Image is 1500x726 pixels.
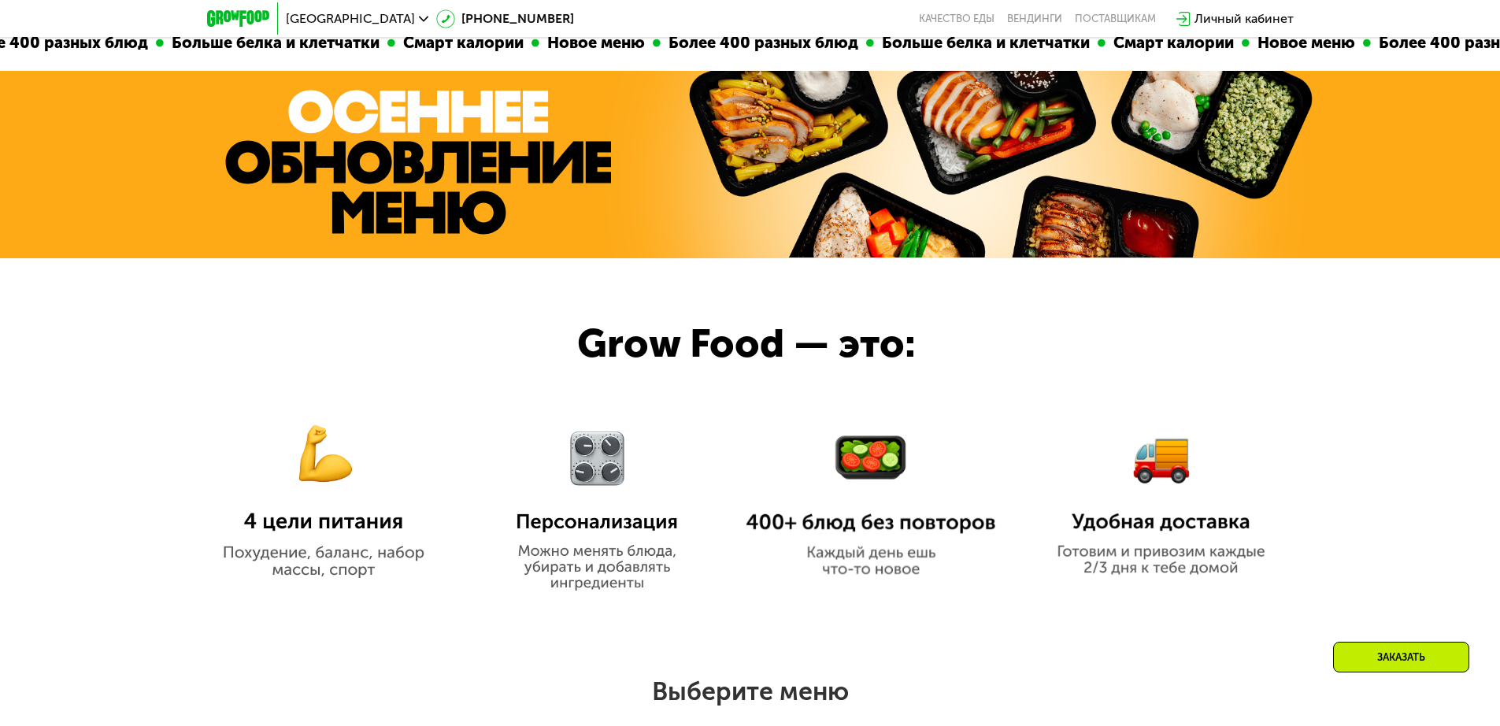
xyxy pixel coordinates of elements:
[577,314,975,374] div: Grow Food — это:
[1075,13,1156,25] div: поставщикам
[658,31,864,55] div: Более 400 разных блюд
[1103,31,1239,55] div: Смарт калории
[919,13,994,25] a: Качество еды
[161,31,385,55] div: Больше белка и клетчатки
[537,31,650,55] div: Новое меню
[1247,31,1361,55] div: Новое меню
[1333,642,1469,672] div: Заказать
[1007,13,1062,25] a: Вендинги
[436,9,574,28] a: [PHONE_NUMBER]
[393,31,529,55] div: Смарт калории
[286,13,415,25] span: [GEOGRAPHIC_DATA]
[50,676,1450,707] h2: Выберите меню
[1194,9,1294,28] div: Личный кабинет
[872,31,1095,55] div: Больше белка и клетчатки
